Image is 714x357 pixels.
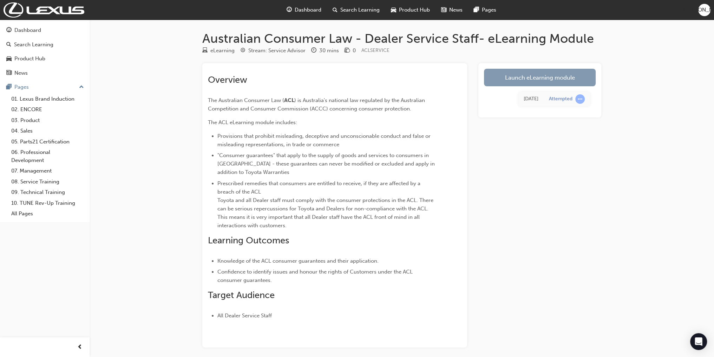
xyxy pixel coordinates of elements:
span: search-icon [6,42,11,48]
div: Dashboard [14,26,41,34]
a: car-iconProduct Hub [385,3,435,17]
a: All Pages [8,208,87,219]
span: news-icon [441,6,446,14]
span: learningRecordVerb_ATTEMPT-icon [575,94,585,104]
span: guage-icon [287,6,292,14]
a: guage-iconDashboard [281,3,327,17]
h1: Australian Consumer Law - Dealer Service Staff- eLearning Module [202,31,601,46]
span: up-icon [79,83,84,92]
span: The Australian Consumer Law ( [208,97,284,103]
a: 01. Lexus Brand Induction [8,94,87,105]
div: eLearning [210,47,235,55]
div: Type [202,46,235,55]
span: money-icon [345,48,350,54]
span: Provisions that prohibit misleading, deceptive and unconscionable conduct and false or misleading... [217,133,432,148]
span: Learning resource code [361,47,389,53]
div: Price [345,46,356,55]
span: Dashboard [295,6,321,14]
span: guage-icon [6,27,12,34]
div: Duration [311,46,339,55]
span: car-icon [391,6,396,14]
span: All Dealer Service Staff [217,312,272,319]
a: 07. Management [8,166,87,176]
a: Dashboard [3,24,87,37]
span: Overview [208,74,247,85]
div: Pages [14,83,29,91]
span: The ACL eLearning module includes: [208,119,297,126]
a: Launch eLearning module [484,69,596,86]
div: Stream: Service Advisor [248,47,306,55]
span: Learning Outcomes [208,235,289,246]
a: 02. ENCORE [8,104,87,115]
span: ) is Australia's national law regulated by the Australian Competition and Consumer Commission (AC... [208,97,426,112]
a: search-iconSearch Learning [327,3,385,17]
div: News [14,69,28,77]
button: Pages [3,81,87,94]
div: 30 mins [319,47,339,55]
div: Open Intercom Messenger [690,333,707,350]
span: News [449,6,463,14]
a: pages-iconPages [468,3,502,17]
a: 06. Professional Development [8,147,87,166]
span: Product Hub [399,6,430,14]
span: Pages [482,6,496,14]
a: 03. Product [8,115,87,126]
span: Search Learning [340,6,380,14]
button: [PERSON_NAME] [698,4,710,16]
a: Search Learning [3,38,87,51]
a: 05. Parts21 Certification [8,136,87,147]
span: Target Audience [208,290,275,301]
span: "Consumer guarantees" that apply to the supply of goods and services to consumers in [GEOGRAPHIC_... [217,152,436,175]
span: Knowledge of the ACL consumer guarantees and their application. [217,258,379,264]
span: ACL [284,97,294,103]
span: car-icon [6,56,12,62]
span: target-icon [240,48,245,54]
div: Fri Aug 22 2025 09:33:51 GMT+0930 (Australian Central Standard Time) [524,95,538,103]
span: learningResourceType_ELEARNING-icon [202,48,208,54]
a: news-iconNews [435,3,468,17]
a: Product Hub [3,52,87,65]
span: Confidence to identify issues and honour the rights of Customers under the ACL consumer guarantees. [217,269,414,283]
img: Trak [4,2,84,18]
a: 10. TUNE Rev-Up Training [8,198,87,209]
span: Prescribed remedies that consumers are entitled to receive, if they are affected by a breach of t... [217,180,435,229]
button: DashboardSearch LearningProduct HubNews [3,22,87,81]
div: Stream [240,46,306,55]
a: 04. Sales [8,126,87,136]
div: Product Hub [14,55,45,63]
div: 0 [353,47,356,55]
span: pages-icon [6,84,12,90]
span: search-icon [333,6,338,14]
div: Search Learning [14,41,53,49]
div: Attempted [549,96,572,102]
a: 09. Technical Training [8,187,87,198]
span: prev-icon [77,343,83,352]
a: News [3,67,87,80]
span: pages-icon [474,6,479,14]
span: clock-icon [311,48,316,54]
span: news-icon [6,70,12,76]
a: 08. Service Training [8,176,87,187]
